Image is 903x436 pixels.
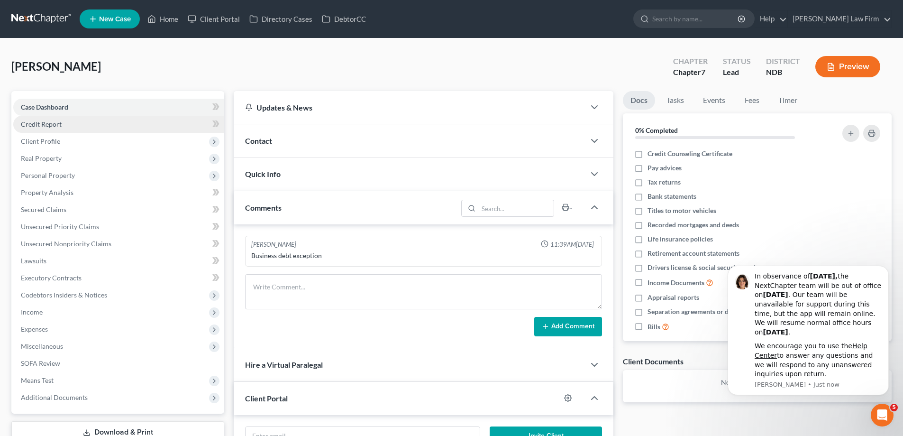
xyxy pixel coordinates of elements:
a: Home [143,10,183,28]
input: Search by name... [652,10,739,28]
span: Unsecured Priority Claims [21,223,99,231]
span: Separation agreements or decrees of divorces [648,307,782,316]
span: Recorded mortgages and deeds [648,220,739,230]
span: Hire a Virtual Paralegal [245,360,323,369]
span: Drivers license & social security card [648,263,756,272]
span: Contact [245,136,272,145]
a: Property Analysis [13,184,224,201]
a: [PERSON_NAME] Law Firm [788,10,891,28]
span: Lawsuits [21,257,46,265]
span: Bank statements [648,192,696,201]
a: Case Dashboard [13,99,224,116]
button: Preview [815,56,880,77]
span: Case Dashboard [21,103,68,111]
span: Additional Documents [21,393,88,401]
span: Expenses [21,325,48,333]
span: Pay advices [648,163,682,173]
span: Unsecured Nonpriority Claims [21,240,111,248]
button: Add Comment [534,317,602,337]
a: Executory Contracts [13,269,224,287]
span: Executory Contracts [21,274,82,282]
span: Property Analysis [21,188,73,196]
strong: 0% Completed [635,126,678,134]
span: [PERSON_NAME] [11,59,101,73]
a: SOFA Review [13,355,224,372]
span: 5 [890,404,898,411]
span: New Case [99,16,131,23]
span: Titles to motor vehicles [648,206,716,215]
div: Client Documents [623,356,684,366]
span: Credit Report [21,120,62,128]
span: 7 [701,67,705,76]
span: Income Documents [648,278,704,288]
div: District [766,56,800,67]
span: Secured Claims [21,205,66,213]
a: Events [695,91,733,110]
div: Updates & News [245,102,574,112]
span: Codebtors Insiders & Notices [21,291,107,299]
span: Means Test [21,376,54,384]
a: Help [755,10,787,28]
div: Business debt exception [251,251,596,260]
span: Life insurance policies [648,234,713,244]
span: Bills [648,322,660,332]
span: Real Property [21,154,62,162]
span: SOFA Review [21,359,60,367]
div: Chapter [673,56,708,67]
div: Chapter [673,67,708,78]
a: Timer [771,91,805,110]
a: DebtorCC [317,10,371,28]
p: No client documents yet. [630,378,884,387]
span: Quick Info [245,169,281,178]
input: Search... [479,200,554,216]
span: Retirement account statements [648,249,739,258]
div: NDB [766,67,800,78]
span: Credit Counseling Certificate [648,149,732,158]
a: Unsecured Nonpriority Claims [13,235,224,252]
span: Tax returns [648,177,681,187]
span: Income [21,308,43,316]
span: Personal Property [21,171,75,179]
span: 11:39AM[DATE] [550,240,594,249]
a: Credit Report [13,116,224,133]
a: Docs [623,91,655,110]
span: Client Portal [245,394,288,403]
a: Tasks [659,91,692,110]
span: Comments [245,203,282,212]
div: Lead [723,67,751,78]
iframe: Intercom notifications message [713,251,903,410]
a: Secured Claims [13,201,224,218]
a: Client Portal [183,10,245,28]
span: Miscellaneous [21,342,63,350]
span: Client Profile [21,137,60,145]
a: Fees [737,91,767,110]
iframe: Intercom live chat [871,404,894,427]
span: Appraisal reports [648,293,699,302]
a: Unsecured Priority Claims [13,218,224,235]
a: Directory Cases [245,10,317,28]
div: [PERSON_NAME] [251,240,296,249]
div: Status [723,56,751,67]
a: Lawsuits [13,252,224,269]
